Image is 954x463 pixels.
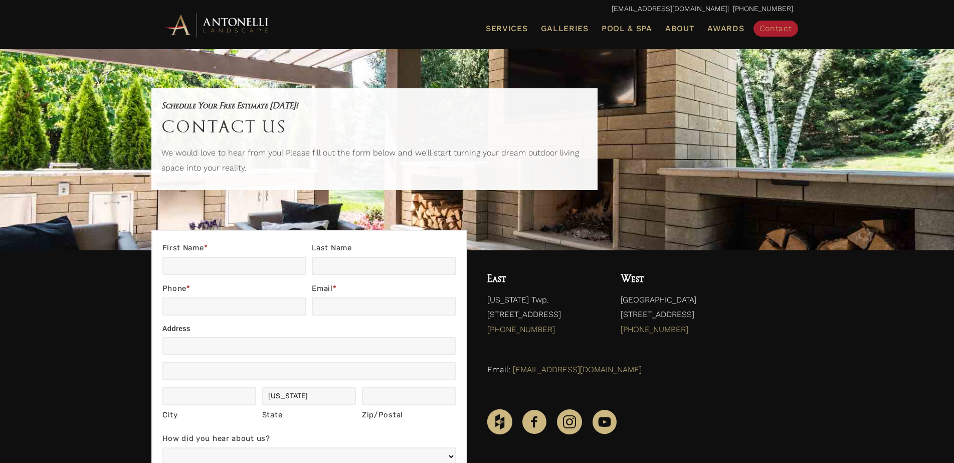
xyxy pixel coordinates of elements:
[753,21,798,37] a: Contact
[665,25,695,33] span: About
[312,241,456,257] label: Last Name
[487,292,601,342] p: [US_STATE] Twp. [STREET_ADDRESS]
[162,432,456,447] label: How did you hear about us?
[162,282,306,297] label: Phone
[161,3,793,16] p: | [PHONE_NUMBER]
[621,292,793,342] p: [GEOGRAPHIC_DATA] [STREET_ADDRESS]
[703,22,748,35] a: Awards
[482,22,532,35] a: Services
[759,24,792,33] span: Contact
[487,365,510,374] span: Email:
[162,323,456,337] div: Address
[612,5,727,13] a: [EMAIL_ADDRESS][DOMAIN_NAME]
[513,365,642,374] a: [EMAIL_ADDRESS][DOMAIN_NAME]
[262,387,356,405] input: Michigan
[537,22,593,35] a: Galleries
[161,11,272,39] img: Antonelli Horizontal Logo
[602,24,652,33] span: Pool & Spa
[487,325,555,334] a: [PHONE_NUMBER]
[598,22,656,35] a: Pool & Spa
[486,25,528,33] span: Services
[487,409,512,434] img: Houzz
[312,282,456,297] label: Email
[707,24,744,33] span: Awards
[362,408,456,422] div: Zip/Postal
[162,408,257,422] div: City
[541,24,589,33] span: Galleries
[487,270,601,287] h4: East
[621,270,793,287] h4: West
[621,325,688,334] a: [PHONE_NUMBER]
[161,145,588,180] p: We would love to hear from you! Please fill out the form below and we'll start turning your dream...
[161,112,588,140] h1: Contact Us
[262,408,356,422] div: State
[162,241,306,257] label: First Name
[161,98,588,112] h5: Schedule Your Free Estimate [DATE]!
[661,22,699,35] a: About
